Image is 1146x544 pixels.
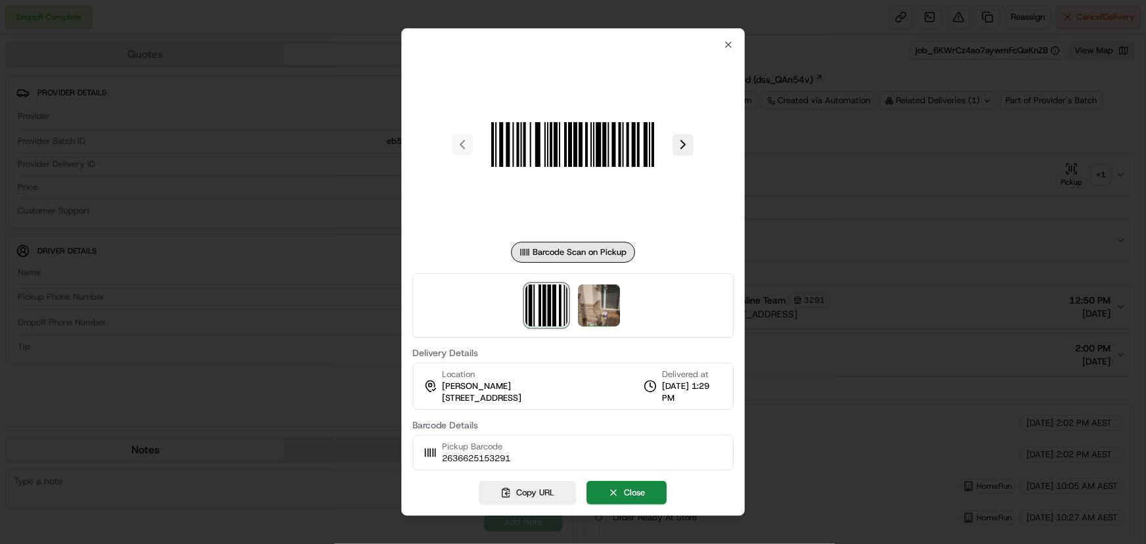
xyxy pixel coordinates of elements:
[526,284,568,327] img: barcode_scan_on_pickup image
[511,242,635,263] div: Barcode Scan on Pickup
[412,348,734,357] label: Delivery Details
[442,441,510,453] span: Pickup Barcode
[479,50,668,239] img: barcode_scan_on_pickup image
[442,392,521,404] span: [STREET_ADDRESS]
[479,481,577,505] button: Copy URL
[412,420,734,430] label: Barcode Details
[579,284,621,327] img: photo_proof_of_delivery image
[442,380,511,392] span: [PERSON_NAME]
[587,481,667,505] button: Close
[442,369,475,380] span: Location
[442,453,510,465] span: 2636625153291
[662,380,722,404] span: [DATE] 1:29 PM
[662,369,722,380] span: Delivered at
